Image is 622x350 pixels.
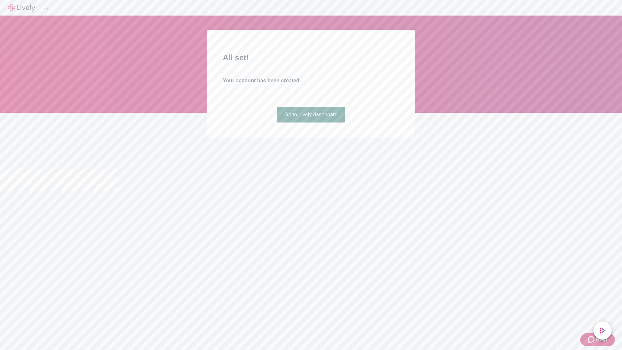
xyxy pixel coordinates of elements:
[599,327,606,334] svg: Lively AI Assistant
[588,336,596,344] svg: Zendesk support icon
[596,336,607,344] span: Help
[277,107,346,122] a: Go to Lively dashboard
[223,52,399,64] h2: All set!
[593,321,612,340] button: chat
[8,4,35,12] img: Lively
[580,333,615,346] button: Zendesk support iconHelp
[223,77,399,85] h4: Your account has been created.
[43,8,48,10] button: Log out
